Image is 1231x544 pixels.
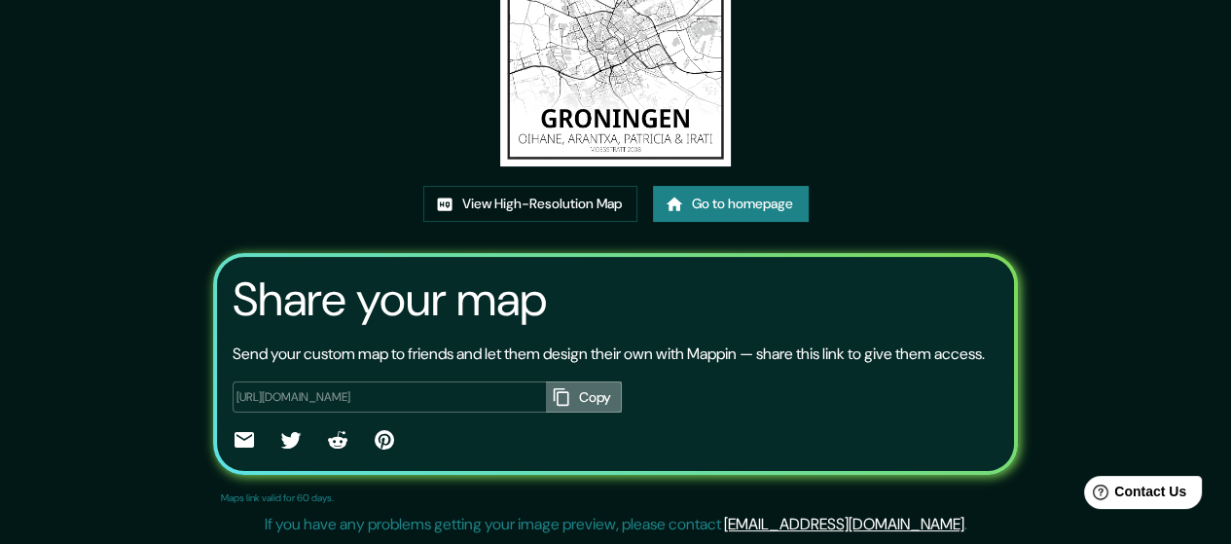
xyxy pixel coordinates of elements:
p: Maps link valid for 60 days. [221,490,334,505]
iframe: Help widget launcher [1058,468,1210,523]
p: Send your custom map to friends and let them design their own with Mappin — share this link to gi... [233,343,985,366]
a: View High-Resolution Map [423,186,637,222]
a: Go to homepage [653,186,809,222]
p: If you have any problems getting your image preview, please contact . [265,513,967,536]
button: Copy [546,381,622,414]
a: [EMAIL_ADDRESS][DOMAIN_NAME] [724,514,964,534]
h3: Share your map [233,272,547,327]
